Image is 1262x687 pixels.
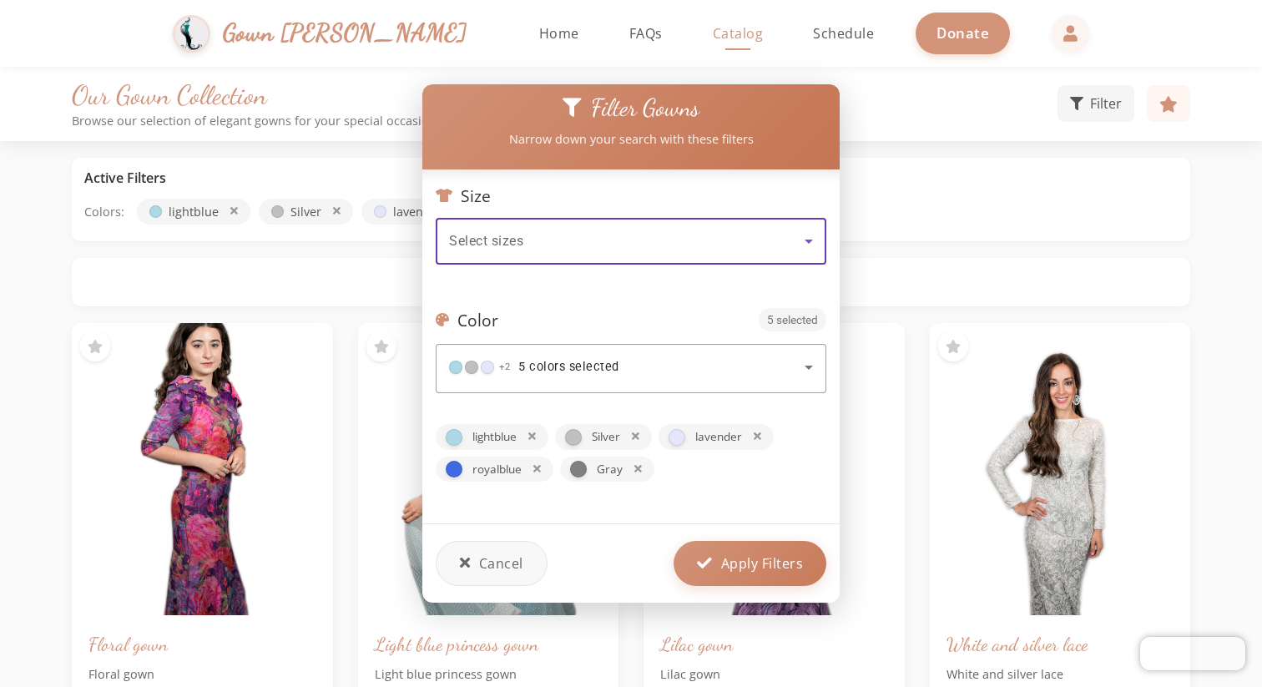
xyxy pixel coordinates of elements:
span: royalblue [472,461,522,477]
span: lightblue [472,428,517,445]
span: Filter Gowns [591,93,699,123]
p: Narrow down your search with these filters [427,130,835,149]
span: 5 colors selected [518,357,619,377]
span: Silver [592,428,620,445]
span: Cancel [479,553,523,573]
span: lavender [695,428,742,445]
span: +2 [499,357,510,377]
span: Apply Filters [721,553,804,573]
span: Gray [597,461,623,477]
span: Color [457,311,498,330]
span: Select sizes [449,233,523,249]
span: Size [461,186,491,205]
span: 5 selected [759,308,826,331]
button: Apply Filters [674,541,826,586]
iframe: Chatra live chat [1140,637,1245,670]
button: Cancel [436,541,548,586]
